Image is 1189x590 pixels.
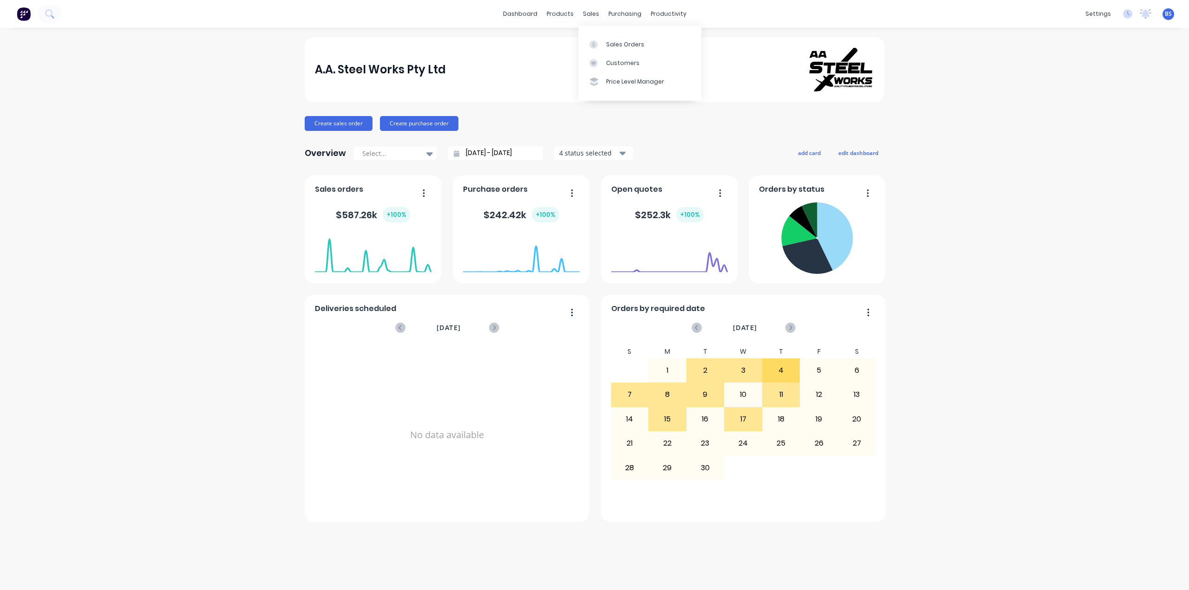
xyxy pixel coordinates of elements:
div: T [762,345,800,358]
div: 5 [800,359,837,382]
span: Purchase orders [463,184,528,195]
div: 20 [838,408,875,431]
span: Sales orders [315,184,363,195]
div: purchasing [604,7,646,21]
button: Create sales order [305,116,372,131]
div: Price Level Manager [606,78,664,86]
span: BS [1165,10,1172,18]
div: 7 [611,383,648,406]
a: dashboard [498,7,542,21]
div: 16 [687,408,724,431]
div: 26 [800,432,837,455]
div: 23 [687,432,724,455]
div: 9 [687,383,724,406]
div: + 100 % [383,207,410,222]
div: 27 [838,432,875,455]
div: $ 587.26k [336,207,410,222]
div: Customers [606,59,640,67]
div: 30 [687,456,724,479]
a: Sales Orders [578,35,701,53]
img: Factory [17,7,31,21]
a: Price Level Manager [578,72,701,91]
div: 4 status selected [559,148,618,158]
div: 22 [649,432,686,455]
div: 4 [763,359,800,382]
div: 24 [725,432,762,455]
div: No data available [315,345,580,525]
div: 19 [800,408,837,431]
span: Deliveries scheduled [315,303,396,314]
div: $ 252.3k [635,207,704,222]
div: + 100 % [676,207,704,222]
div: T [686,345,725,358]
div: 11 [763,383,800,406]
a: Customers [578,54,701,72]
div: + 100 % [532,207,559,222]
div: 12 [800,383,837,406]
div: 21 [611,432,648,455]
div: 14 [611,408,648,431]
div: 2 [687,359,724,382]
button: add card [792,147,827,159]
div: 1 [649,359,686,382]
span: Orders by status [759,184,824,195]
div: Sales Orders [606,40,644,49]
div: S [838,345,876,358]
div: F [800,345,838,358]
div: 10 [725,383,762,406]
button: 4 status selected [554,146,633,160]
div: sales [578,7,604,21]
div: A.A. Steel Works Pty Ltd [315,60,446,79]
div: Overview [305,144,346,162]
div: M [648,345,686,358]
div: settings [1081,7,1116,21]
div: products [542,7,578,21]
div: 28 [611,456,648,479]
button: edit dashboard [832,147,884,159]
div: 6 [838,359,875,382]
button: Create purchase order [380,116,458,131]
span: [DATE] [733,323,757,333]
div: 3 [725,359,762,382]
div: 29 [649,456,686,479]
div: productivity [646,7,691,21]
div: 8 [649,383,686,406]
div: S [611,345,649,358]
div: 25 [763,432,800,455]
div: 13 [838,383,875,406]
div: 15 [649,408,686,431]
span: [DATE] [437,323,461,333]
div: $ 242.42k [483,207,559,222]
div: 18 [763,408,800,431]
div: W [724,345,762,358]
span: Open quotes [611,184,662,195]
img: A.A. Steel Works Pty Ltd [809,48,874,92]
div: 17 [725,408,762,431]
